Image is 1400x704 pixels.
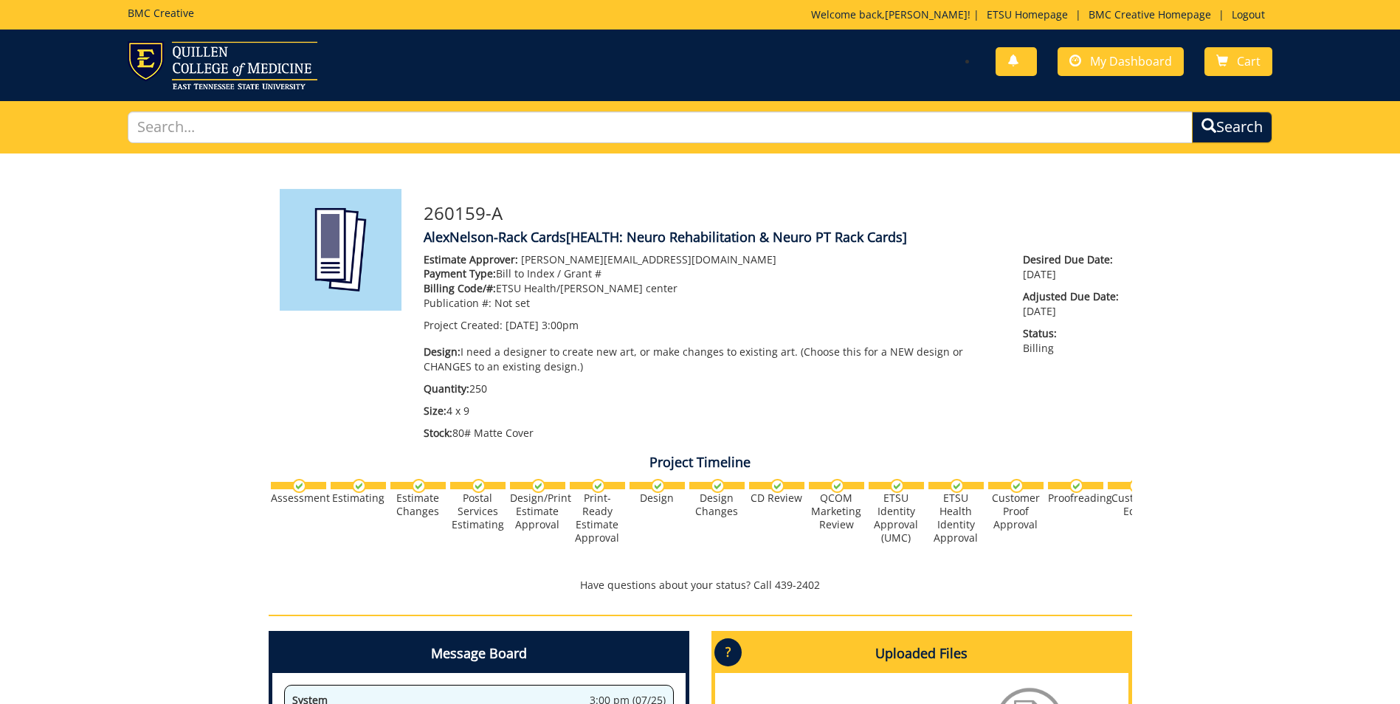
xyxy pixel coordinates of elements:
[292,479,306,493] img: checkmark
[424,281,496,295] span: Billing Code/#:
[390,491,446,518] div: Estimate Changes
[1058,47,1184,76] a: My Dashboard
[770,479,785,493] img: checkmark
[890,479,904,493] img: checkmark
[928,491,984,545] div: ETSU Health Identity Approval
[352,479,366,493] img: checkmark
[269,578,1132,593] p: Have questions about your status? Call 439-2402
[531,479,545,493] img: checkmark
[950,479,964,493] img: checkmark
[412,479,426,493] img: checkmark
[424,252,1001,267] p: [PERSON_NAME][EMAIL_ADDRESS][DOMAIN_NAME]
[424,404,446,418] span: Size:
[1204,47,1272,76] a: Cart
[424,345,1001,374] p: I need a designer to create new art, or make changes to existing art. (Choose this for a NEW desi...
[1129,479,1143,493] img: checkmark
[424,345,461,359] span: Design:
[830,479,844,493] img: checkmark
[809,491,864,531] div: QCOM Marketing Review
[885,7,968,21] a: [PERSON_NAME]
[1023,289,1120,319] p: [DATE]
[424,281,1001,296] p: ETSU Health/[PERSON_NAME] center
[510,491,565,531] div: Design/Print Estimate Approval
[1090,53,1172,69] span: My Dashboard
[1192,111,1272,143] button: Search
[424,318,503,332] span: Project Created:
[566,228,907,246] span: [HEALTH: Neuro Rehabilitation & Neuro PT Rack Cards]
[272,635,686,673] h4: Message Board
[1023,326,1120,341] span: Status:
[715,635,1128,673] h4: Uploaded Files
[271,491,326,505] div: Assessment
[1023,252,1120,267] span: Desired Due Date:
[424,252,518,266] span: Estimate Approver:
[1023,289,1120,304] span: Adjusted Due Date:
[424,382,1001,396] p: 250
[424,266,1001,281] p: Bill to Index / Grant #
[749,491,804,505] div: CD Review
[450,491,506,531] div: Postal Services Estimating
[424,382,469,396] span: Quantity:
[128,7,194,18] h5: BMC Creative
[424,426,1001,441] p: 80# Matte Cover
[506,318,579,332] span: [DATE] 3:00pm
[1224,7,1272,21] a: Logout
[689,491,745,518] div: Design Changes
[811,7,1272,22] p: Welcome back, ! | | |
[472,479,486,493] img: checkmark
[711,479,725,493] img: checkmark
[1237,53,1261,69] span: Cart
[979,7,1075,21] a: ETSU Homepage
[280,189,401,311] img: Product featured image
[869,491,924,545] div: ETSU Identity Approval (UMC)
[988,491,1044,531] div: Customer Proof Approval
[1069,479,1083,493] img: checkmark
[1048,491,1103,505] div: Proofreading
[1023,252,1120,282] p: [DATE]
[1081,7,1218,21] a: BMC Creative Homepage
[494,296,530,310] span: Not set
[1010,479,1024,493] img: checkmark
[424,426,452,440] span: Stock:
[1023,326,1120,356] p: Billing
[424,204,1121,223] h3: 260159-A
[591,479,605,493] img: checkmark
[424,404,1001,418] p: 4 x 9
[128,41,317,89] img: ETSU logo
[128,111,1193,143] input: Search...
[424,230,1121,245] h4: AlexNelson-Rack Cards
[714,638,742,666] p: ?
[424,266,496,280] span: Payment Type:
[424,296,492,310] span: Publication #:
[269,455,1132,470] h4: Project Timeline
[1108,491,1163,518] div: Customer Edits
[331,491,386,505] div: Estimating
[570,491,625,545] div: Print-Ready Estimate Approval
[651,479,665,493] img: checkmark
[630,491,685,505] div: Design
